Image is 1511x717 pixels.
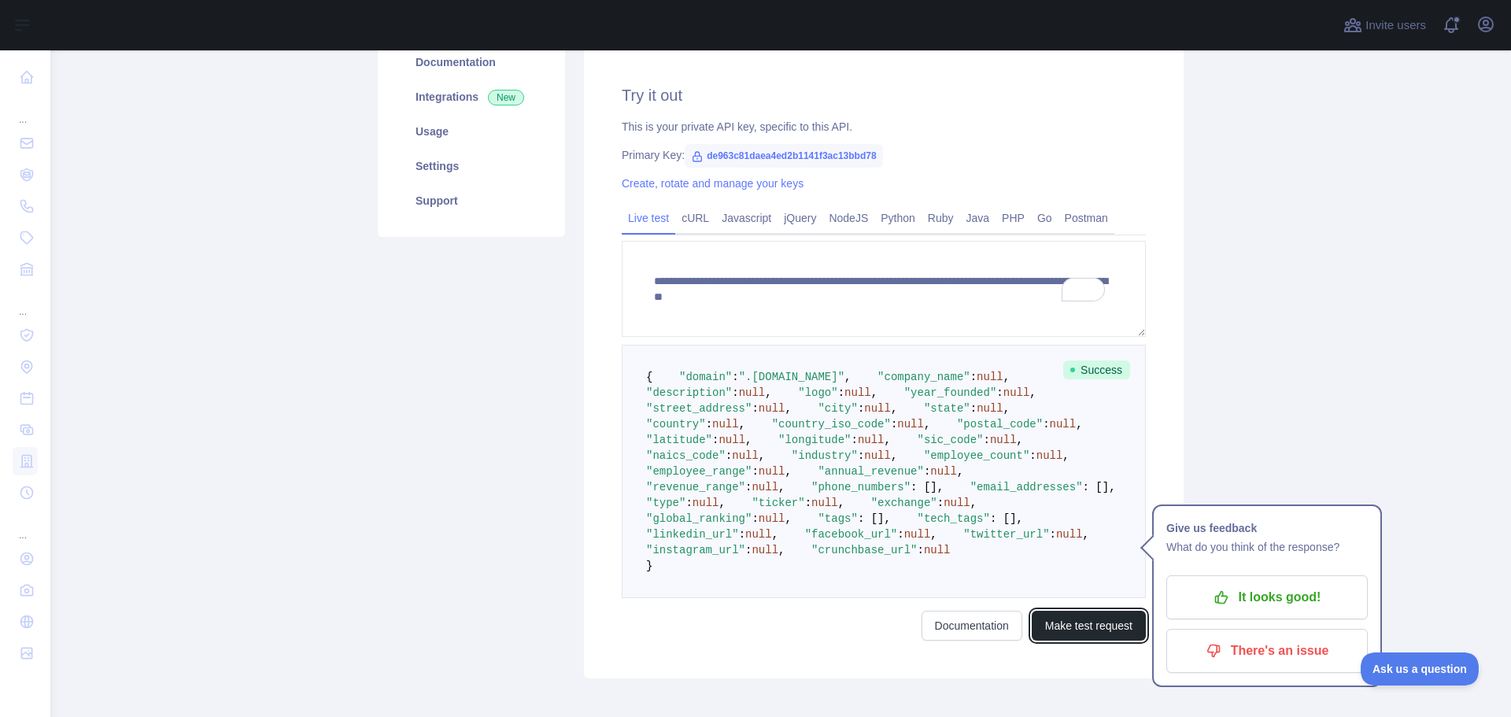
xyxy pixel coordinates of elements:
[778,205,822,231] a: jQuery
[622,119,1146,135] div: This is your private API key, specific to this API.
[922,205,960,231] a: Ruby
[864,449,891,462] span: null
[1083,481,1116,493] span: : [],
[1029,386,1036,399] span: ,
[706,418,712,431] span: :
[891,402,897,415] span: ,
[752,544,778,556] span: null
[792,449,858,462] span: "industry"
[904,528,931,541] span: null
[1062,449,1069,462] span: ,
[990,434,1017,446] span: null
[739,418,745,431] span: ,
[759,465,785,478] span: null
[1063,360,1130,379] span: Success
[646,402,752,415] span: "street_address"
[990,512,1023,525] span: : [],
[805,497,811,509] span: :
[858,449,864,462] span: :
[752,402,758,415] span: :
[858,512,891,525] span: : [],
[1166,519,1368,538] h1: Give us feedback
[917,544,923,556] span: :
[811,544,917,556] span: "crunchbase_url"
[944,497,970,509] span: null
[752,497,804,509] span: "ticker"
[1058,205,1114,231] a: Postman
[922,611,1022,641] a: Documentation
[745,528,772,541] span: null
[1178,584,1356,611] p: It looks good!
[818,465,923,478] span: "annual_revenue"
[960,205,996,231] a: Java
[963,528,1049,541] span: "twitter_url"
[397,183,546,218] a: Support
[1340,13,1429,38] button: Invite users
[675,205,715,231] a: cURL
[844,371,851,383] span: ,
[765,386,771,399] span: ,
[1178,638,1356,664] p: There's an issue
[745,544,752,556] span: :
[752,481,778,493] span: null
[918,512,990,525] span: "tech_tags"
[646,386,732,399] span: "description"
[970,402,977,415] span: :
[930,528,937,541] span: ,
[924,449,1029,462] span: "employee_count"
[904,386,997,399] span: "year_founded"
[924,465,930,478] span: :
[646,418,706,431] span: "country"
[785,512,791,525] span: ,
[874,205,922,231] a: Python
[844,386,871,399] span: null
[897,528,903,541] span: :
[646,512,752,525] span: "global_ranking"
[752,512,758,525] span: :
[1365,17,1426,35] span: Invite users
[957,418,1043,431] span: "postal_code"
[871,497,937,509] span: "exchange"
[726,449,732,462] span: :
[891,418,897,431] span: :
[745,481,752,493] span: :
[977,402,1003,415] span: null
[957,465,963,478] span: ,
[1031,205,1058,231] a: Go
[685,497,692,509] span: :
[759,449,765,462] span: ,
[1029,449,1036,462] span: :
[1361,652,1480,686] iframe: Toggle Customer Support
[785,402,791,415] span: ,
[693,497,719,509] span: null
[1003,371,1010,383] span: ,
[778,434,851,446] span: "longitude"
[977,371,1003,383] span: null
[851,434,857,446] span: :
[679,371,732,383] span: "domain"
[838,497,844,509] span: ,
[1166,575,1368,619] button: It looks good!
[397,149,546,183] a: Settings
[739,386,766,399] span: null
[646,481,745,493] span: "revenue_range"
[646,434,712,446] span: "latitude"
[1050,528,1056,541] span: :
[877,371,970,383] span: "company_name"
[864,402,891,415] span: null
[1083,528,1089,541] span: ,
[897,418,924,431] span: null
[772,528,778,541] span: ,
[1166,629,1368,673] button: There's an issue
[1056,528,1083,541] span: null
[924,418,930,431] span: ,
[646,371,652,383] span: {
[1017,434,1023,446] span: ,
[646,497,685,509] span: "type"
[778,544,785,556] span: ,
[1043,418,1049,431] span: :
[622,147,1146,163] div: Primary Key:
[759,512,785,525] span: null
[937,497,944,509] span: :
[1050,418,1077,431] span: null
